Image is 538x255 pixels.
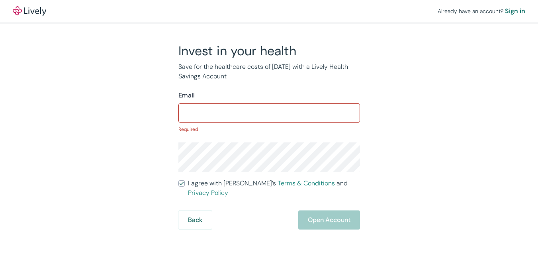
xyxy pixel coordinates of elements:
[13,6,46,16] a: LivelyLively
[188,179,360,198] span: I agree with [PERSON_NAME]’s and
[505,6,525,16] a: Sign in
[178,126,360,133] p: Required
[438,6,525,16] div: Already have an account?
[278,179,335,187] a: Terms & Conditions
[178,43,360,59] h2: Invest in your health
[178,210,212,230] button: Back
[13,6,46,16] img: Lively
[178,62,360,81] p: Save for the healthcare costs of [DATE] with a Lively Health Savings Account
[178,91,195,100] label: Email
[188,189,228,197] a: Privacy Policy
